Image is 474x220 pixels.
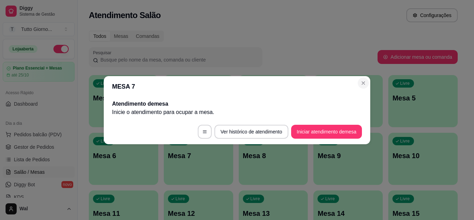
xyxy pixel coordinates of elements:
p: Inicie o atendimento para ocupar a mesa . [112,108,362,116]
header: MESA 7 [104,76,370,97]
h2: Atendimento de mesa [112,100,362,108]
button: Iniciar atendimento demesa [291,125,362,139]
button: Close [358,78,369,89]
button: Ver histórico de atendimento [214,125,288,139]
